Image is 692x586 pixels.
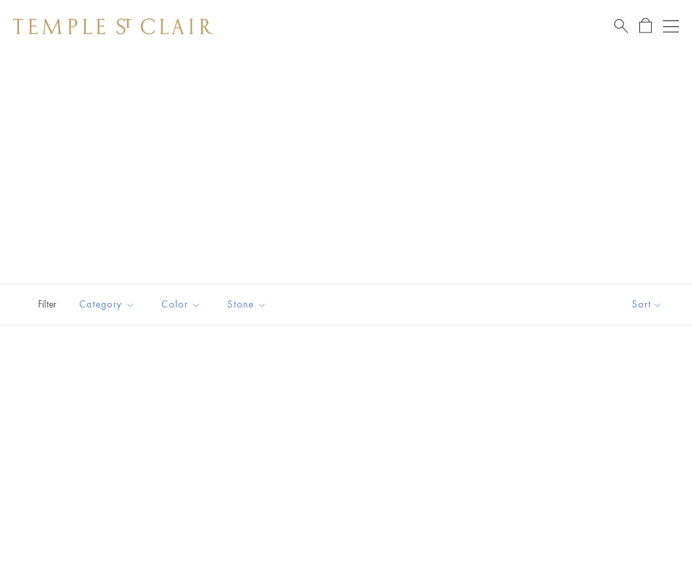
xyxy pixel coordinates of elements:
[602,284,692,325] button: Show sort by
[663,18,679,34] button: Open navigation
[639,18,652,34] a: Open Shopping Bag
[614,18,628,34] a: Search
[13,18,212,34] img: Temple St. Clair
[217,290,277,319] button: Stone
[221,296,277,313] span: Stone
[69,290,145,319] button: Category
[152,290,211,319] button: Color
[72,296,145,313] span: Category
[155,296,211,313] span: Color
